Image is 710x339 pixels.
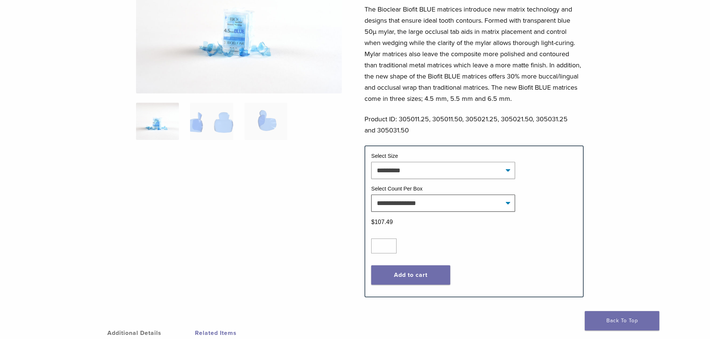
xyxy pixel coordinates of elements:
a: Back To Top [585,311,659,330]
bdi: 107.49 [371,219,393,225]
span: $ [371,219,375,225]
p: The Bioclear Biofit BLUE matrices introduce new matrix technology and designs that ensure ideal t... [365,4,584,104]
p: Product ID: 305011.25, 305011.50, 305021.25, 305021.50, 305031.25 and 305031.50 [365,113,584,136]
img: Biofit Blue Series - Image 2 [190,103,233,140]
img: Biofit Blue Series - Image 3 [244,103,287,140]
label: Select Count Per Box [371,186,423,192]
img: Posterior-Biofit-BLUE-Series-Matrices-2-324x324.jpg [136,103,179,140]
label: Select Size [371,153,398,159]
button: Add to cart [371,265,450,285]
